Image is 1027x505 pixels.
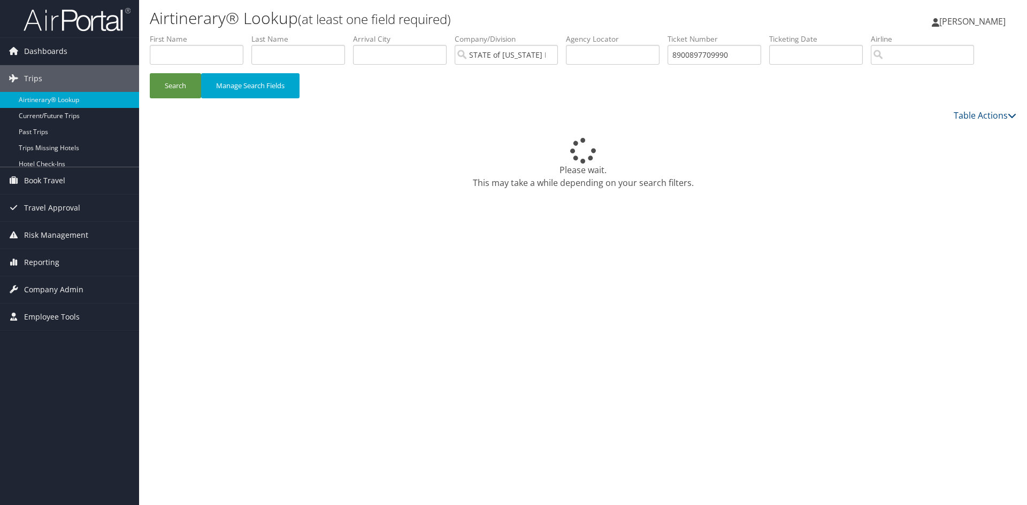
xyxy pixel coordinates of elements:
a: [PERSON_NAME] [932,5,1016,37]
a: Table Actions [954,110,1016,121]
button: Manage Search Fields [201,73,300,98]
span: Employee Tools [24,304,80,330]
label: Arrival City [353,34,455,44]
span: Company Admin [24,276,83,303]
h1: Airtinerary® Lookup [150,7,727,29]
label: Ticket Number [668,34,769,44]
span: Dashboards [24,38,67,65]
label: First Name [150,34,251,44]
button: Search [150,73,201,98]
label: Last Name [251,34,353,44]
span: Book Travel [24,167,65,194]
div: Please wait. This may take a while depending on your search filters. [150,138,1016,189]
label: Agency Locator [566,34,668,44]
span: Reporting [24,249,59,276]
span: [PERSON_NAME] [939,15,1006,27]
span: Travel Approval [24,195,80,221]
label: Airline [871,34,982,44]
label: Ticketing Date [769,34,871,44]
img: airportal-logo.png [24,7,131,32]
span: Trips [24,65,42,92]
span: Risk Management [24,222,88,248]
label: Company/Division [455,34,566,44]
small: (at least one field required) [298,10,451,28]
